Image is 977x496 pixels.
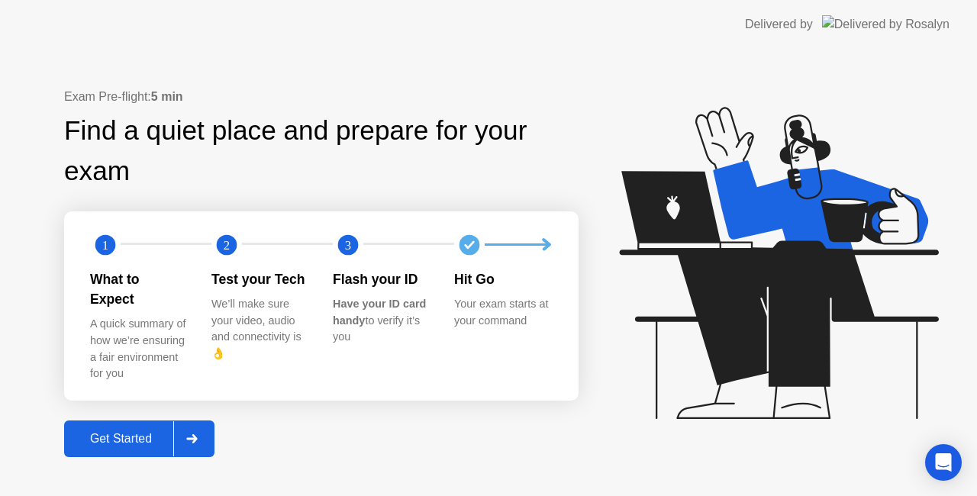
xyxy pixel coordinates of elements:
b: 5 min [151,90,183,103]
text: 1 [102,237,108,252]
div: Hit Go [454,269,551,289]
text: 2 [224,237,230,252]
div: What to Expect [90,269,187,310]
button: Get Started [64,420,214,457]
b: Have your ID card handy [333,298,426,327]
div: Get Started [69,432,173,446]
div: Exam Pre-flight: [64,88,579,106]
div: Flash your ID [333,269,430,289]
div: Find a quiet place and prepare for your exam [64,111,579,192]
div: Open Intercom Messenger [925,444,962,481]
div: to verify it’s you [333,296,430,346]
div: We’ll make sure your video, audio and connectivity is 👌 [211,296,308,362]
div: Your exam starts at your command [454,296,551,329]
text: 3 [345,237,351,252]
div: A quick summary of how we’re ensuring a fair environment for you [90,316,187,382]
div: Delivered by [745,15,813,34]
div: Test your Tech [211,269,308,289]
img: Delivered by Rosalyn [822,15,950,33]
